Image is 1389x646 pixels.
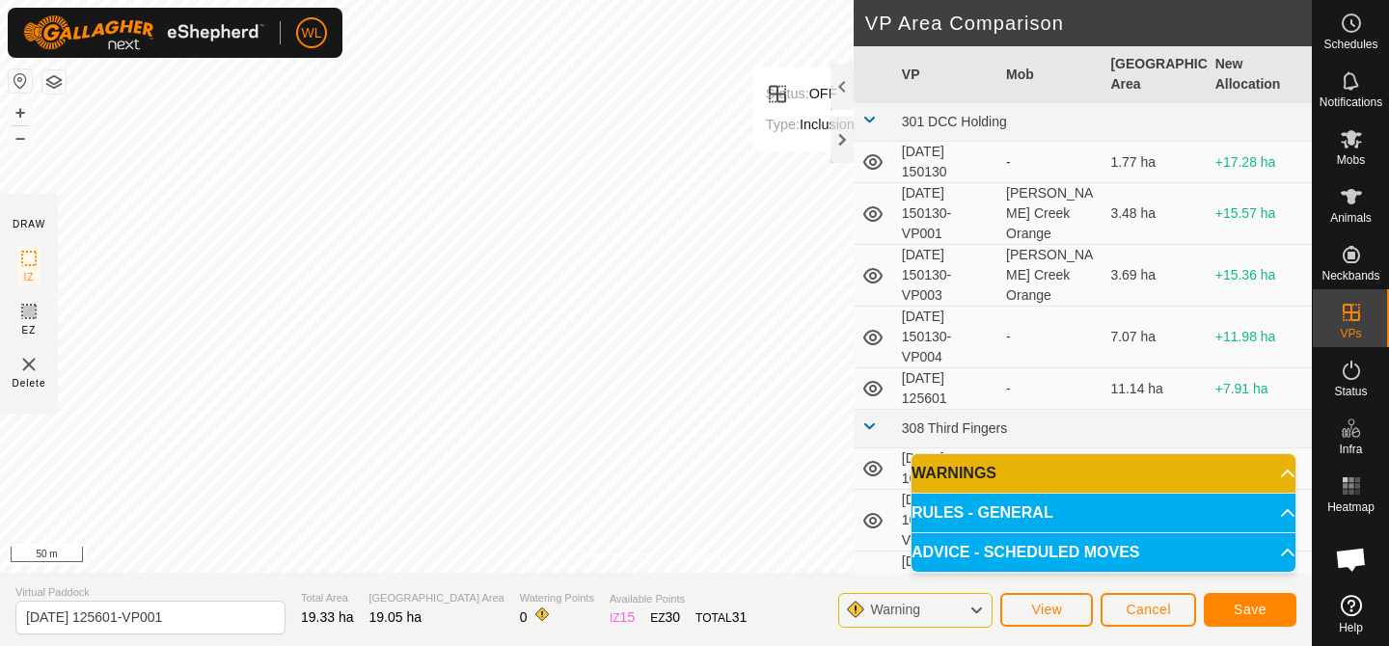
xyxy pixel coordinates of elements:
[369,590,504,606] span: [GEOGRAPHIC_DATA] Area
[1208,142,1312,183] td: +17.28 ha
[1321,270,1379,282] span: Neckbands
[902,114,1007,129] span: 301 DCC Holding
[22,323,37,337] span: EZ
[9,101,32,124] button: +
[1006,379,1095,399] div: -
[894,183,998,245] td: [DATE] 150130-VP001
[894,142,998,183] td: [DATE] 150130
[912,545,1139,560] span: ADVICE - SCHEDULED MOVES
[1208,448,1312,490] td: +15.75 ha
[620,609,636,625] span: 15
[1322,530,1380,588] div: Open chat
[1323,39,1377,50] span: Schedules
[1320,96,1382,108] span: Notifications
[1334,386,1367,397] span: Status
[1126,602,1171,617] span: Cancel
[894,307,998,368] td: [DATE] 150130-VP004
[1006,245,1095,306] div: [PERSON_NAME] Creek Orange
[580,548,652,565] a: Privacy Policy
[912,454,1295,493] p-accordion-header: WARNINGS
[301,609,354,625] span: 19.33 ha
[1006,183,1095,244] div: [PERSON_NAME] Creek Orange
[912,494,1295,532] p-accordion-header: RULES - GENERAL
[675,548,732,565] a: Contact Us
[1103,46,1207,103] th: [GEOGRAPHIC_DATA] Area
[912,505,1053,521] span: RULES - GENERAL
[766,82,890,105] div: OFF
[9,69,32,93] button: Reset Map
[1339,444,1362,455] span: Infra
[1313,587,1389,641] a: Help
[695,607,747,628] div: TOTAL
[610,607,635,628] div: IZ
[650,607,680,628] div: EZ
[610,591,747,607] span: Available Points
[520,609,528,625] span: 0
[13,376,46,390] span: Delete
[42,70,66,94] button: Map Layers
[301,590,354,606] span: Total Area
[1330,212,1372,224] span: Animals
[732,609,748,625] span: 31
[1208,307,1312,368] td: +11.98 ha
[1103,448,1207,490] td: 3.3 ha
[894,490,998,552] td: [DATE] 163032-VP002
[1204,593,1296,627] button: Save
[1208,245,1312,307] td: +15.36 ha
[17,353,41,376] img: VP
[912,466,996,481] span: WARNINGS
[902,420,1007,436] span: 308 Third Fingers
[912,533,1295,572] p-accordion-header: ADVICE - SCHEDULED MOVES
[1103,368,1207,410] td: 11.14 ha
[23,15,264,50] img: Gallagher Logo
[766,117,800,132] label: Type:
[302,23,322,43] span: WL
[1234,602,1266,617] span: Save
[1031,602,1062,617] span: View
[894,245,998,307] td: [DATE] 150130-VP003
[894,552,998,613] td: [DATE] 163032-VP003
[1339,622,1363,633] span: Help
[1327,501,1375,513] span: Heatmap
[369,609,422,625] span: 19.05 ha
[1337,154,1365,166] span: Mobs
[15,584,286,601] span: Virtual Paddock
[1101,593,1196,627] button: Cancel
[1000,593,1093,627] button: View
[1208,46,1312,103] th: New Allocation
[24,270,35,284] span: IZ
[894,368,998,410] td: [DATE] 125601
[865,12,1312,35] h2: VP Area Comparison
[1208,183,1312,245] td: +15.57 ha
[1340,328,1361,339] span: VPs
[1103,245,1207,307] td: 3.69 ha
[894,448,998,490] td: [DATE] 163032
[1006,152,1095,173] div: -
[894,46,998,103] th: VP
[666,609,681,625] span: 30
[13,217,45,231] div: DRAW
[1103,183,1207,245] td: 3.48 ha
[998,46,1103,103] th: Mob
[1103,142,1207,183] td: 1.77 ha
[520,590,594,606] span: Watering Points
[870,602,920,617] span: Warning
[9,126,32,149] button: –
[1208,368,1312,410] td: +7.91 ha
[766,113,890,136] div: Inclusion Zone
[1006,327,1095,347] div: -
[1103,307,1207,368] td: 7.07 ha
